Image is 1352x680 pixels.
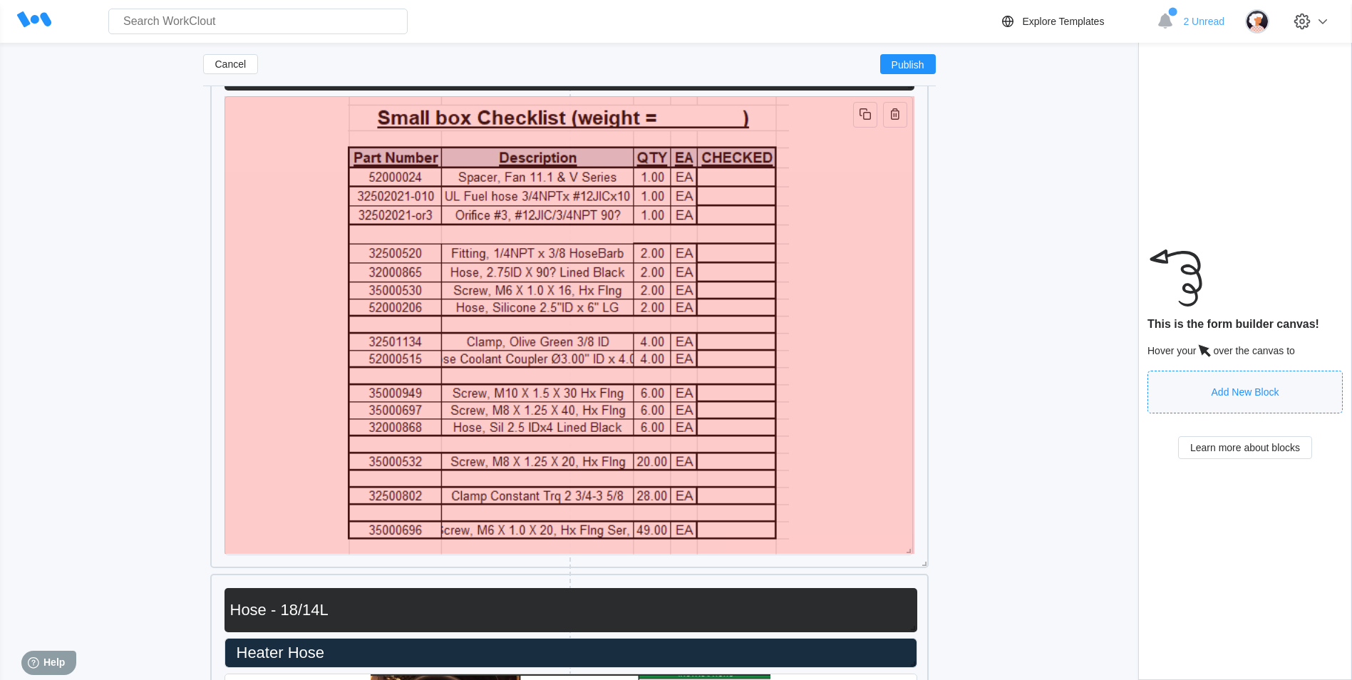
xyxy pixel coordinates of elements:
a: Explore Templates [999,13,1150,30]
div: Hover your [1147,342,1343,359]
span: over the canvas to [1213,345,1294,356]
input: Search WorkClout [108,9,408,34]
span: Cancel [215,59,247,69]
input: Untitled section [225,596,912,624]
span: Learn more about blocks [1190,443,1300,453]
div: Explore Templates [1022,16,1104,27]
button: Cancel [203,54,259,74]
span: 2 Unread [1183,16,1224,27]
button: Learn more about blocks [1178,436,1312,459]
img: user-4.png [1245,9,1269,34]
div: This is the form builder canvas! [1147,318,1343,331]
input: Untitled Header [231,639,905,667]
div: Add New Block [1212,386,1279,398]
button: Publish [880,54,936,74]
span: Publish [892,60,924,68]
